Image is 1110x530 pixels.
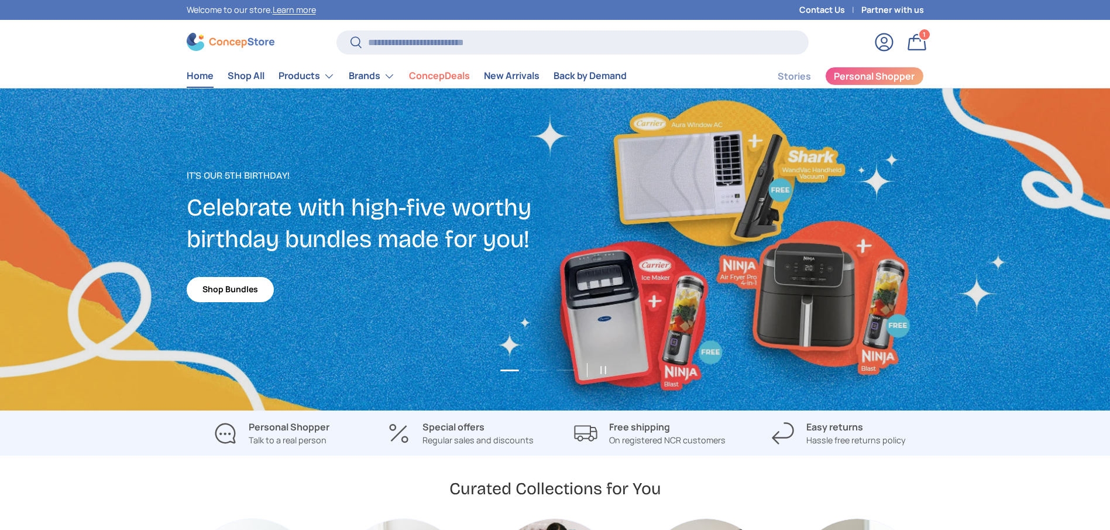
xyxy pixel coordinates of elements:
[484,64,539,87] a: New Arrivals
[799,4,861,16] a: Contact Us
[806,420,863,433] strong: Easy returns
[422,434,534,447] p: Regular sales and discounts
[187,169,555,183] p: It's our 5th Birthday!
[834,71,915,81] span: Personal Shopper
[376,420,546,447] a: Special offers Regular sales and discounts
[249,420,329,433] strong: Personal Shopper
[554,64,627,87] a: Back by Demand
[806,434,906,447] p: Hassle free returns policy
[422,420,484,433] strong: Special offers
[754,420,924,447] a: Easy returns Hassle free returns policy
[187,420,357,447] a: Personal Shopper Talk to a real person
[449,478,661,500] h2: Curated Collections for You
[565,420,735,447] a: Free shipping On registered NCR customers
[187,4,316,16] p: Welcome to our store.
[187,64,627,88] nav: Primary
[923,30,926,39] span: 1
[187,33,274,51] img: ConcepStore
[609,434,726,447] p: On registered NCR customers
[187,64,214,87] a: Home
[279,64,335,88] a: Products
[273,4,316,15] a: Learn more
[349,64,395,88] a: Brands
[249,434,329,447] p: Talk to a real person
[187,192,555,255] h2: Celebrate with high-five worthy birthday bundles made for you!
[187,277,274,302] a: Shop Bundles
[778,65,811,88] a: Stories
[609,420,670,433] strong: Free shipping
[342,64,402,88] summary: Brands
[825,67,924,86] a: Personal Shopper
[750,64,924,88] nav: Secondary
[409,64,470,87] a: ConcepDeals
[861,4,924,16] a: Partner with us
[228,64,264,87] a: Shop All
[272,64,342,88] summary: Products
